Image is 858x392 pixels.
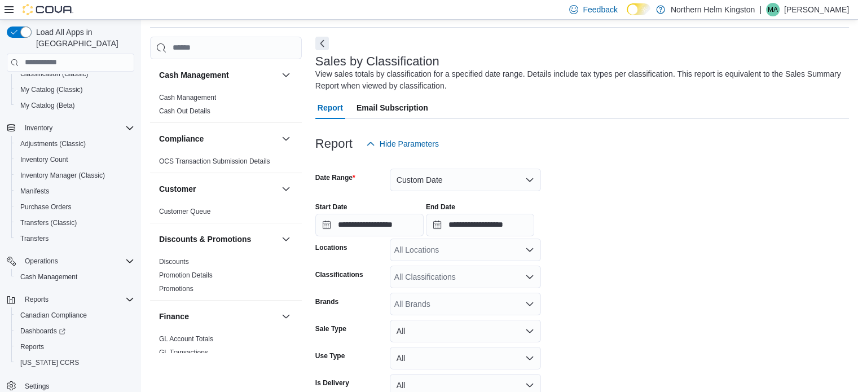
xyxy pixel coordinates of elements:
[362,133,443,155] button: Hide Parameters
[20,171,105,180] span: Inventory Manager (Classic)
[315,55,439,68] h3: Sales by Classification
[159,271,213,280] span: Promotion Details
[159,285,193,293] a: Promotions
[20,69,89,78] span: Classification (Classic)
[11,323,139,339] a: Dashboards
[32,27,134,49] span: Load All Apps in [GEOGRAPHIC_DATA]
[159,271,213,279] a: Promotion Details
[525,299,534,309] button: Open list of options
[315,137,353,151] h3: Report
[315,173,355,182] label: Date Range
[11,136,139,152] button: Adjustments (Classic)
[159,94,216,102] a: Cash Management
[159,107,210,115] a: Cash Out Details
[11,339,139,355] button: Reports
[16,270,82,284] a: Cash Management
[315,68,843,92] div: View sales totals by classification for a specified date range. Details include tax types per cla...
[159,133,204,144] h3: Compliance
[16,270,134,284] span: Cash Management
[16,216,134,230] span: Transfers (Classic)
[159,335,213,343] a: GL Account Totals
[20,293,53,306] button: Reports
[2,120,139,136] button: Inventory
[16,99,80,112] a: My Catalog (Beta)
[159,107,210,116] span: Cash Out Details
[150,255,302,300] div: Discounts & Promotions
[279,182,293,196] button: Customer
[16,83,134,96] span: My Catalog (Classic)
[16,153,73,166] a: Inventory Count
[16,340,134,354] span: Reports
[20,85,83,94] span: My Catalog (Classic)
[315,243,347,252] label: Locations
[159,133,277,144] button: Compliance
[159,157,270,166] span: OCS Transaction Submission Details
[20,155,68,164] span: Inventory Count
[759,3,762,16] p: |
[159,157,270,165] a: OCS Transaction Submission Details
[16,67,93,81] a: Classification (Classic)
[426,202,455,212] label: End Date
[16,99,134,112] span: My Catalog (Beta)
[11,98,139,113] button: My Catalog (Beta)
[279,132,293,146] button: Compliance
[279,68,293,82] button: Cash Management
[671,3,755,16] p: Northern Helm Kingston
[11,215,139,231] button: Transfers (Classic)
[279,232,293,246] button: Discounts & Promotions
[20,254,63,268] button: Operations
[16,137,134,151] span: Adjustments (Classic)
[20,311,87,320] span: Canadian Compliance
[20,254,134,268] span: Operations
[150,205,302,223] div: Customer
[159,334,213,343] span: GL Account Totals
[150,155,302,173] div: Compliance
[25,124,52,133] span: Inventory
[25,295,49,304] span: Reports
[20,358,79,367] span: [US_STATE] CCRS
[20,342,44,351] span: Reports
[16,83,87,96] a: My Catalog (Classic)
[23,4,73,15] img: Cova
[159,93,216,102] span: Cash Management
[20,218,77,227] span: Transfers (Classic)
[16,153,134,166] span: Inventory Count
[159,348,208,357] span: GL Transactions
[525,272,534,281] button: Open list of options
[390,320,541,342] button: All
[315,351,345,360] label: Use Type
[315,378,349,387] label: Is Delivery
[159,69,229,81] h3: Cash Management
[11,199,139,215] button: Purchase Orders
[16,137,90,151] a: Adjustments (Classic)
[159,257,189,266] span: Discounts
[16,200,76,214] a: Purchase Orders
[2,253,139,269] button: Operations
[766,3,780,16] div: Mike Allan
[159,234,251,245] h3: Discounts & Promotions
[315,270,363,279] label: Classifications
[11,66,139,82] button: Classification (Classic)
[159,207,210,216] span: Customer Queue
[159,284,193,293] span: Promotions
[20,187,49,196] span: Manifests
[20,139,86,148] span: Adjustments (Classic)
[11,168,139,183] button: Inventory Manager (Classic)
[16,216,81,230] a: Transfers (Classic)
[11,355,139,371] button: [US_STATE] CCRS
[768,3,778,16] span: MA
[159,208,210,215] a: Customer Queue
[390,169,541,191] button: Custom Date
[25,382,49,391] span: Settings
[16,67,134,81] span: Classification (Classic)
[20,327,65,336] span: Dashboards
[426,214,534,236] input: Press the down key to open a popover containing a calendar.
[159,183,277,195] button: Customer
[159,69,277,81] button: Cash Management
[20,293,134,306] span: Reports
[784,3,849,16] p: [PERSON_NAME]
[279,310,293,323] button: Finance
[16,232,53,245] a: Transfers
[583,4,617,15] span: Feedback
